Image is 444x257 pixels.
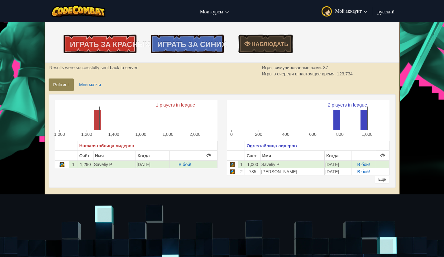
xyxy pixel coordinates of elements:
th: Когда [136,151,169,161]
th: Имя [260,151,325,161]
td: 1,290 [78,161,93,168]
text: 600 [309,132,317,137]
td: [DATE] [325,161,351,168]
span: Игры, симулированные вами: [262,65,323,70]
span: Humans [79,143,97,148]
text: 1 players in league [156,102,195,107]
text: 2 players in league [328,102,367,107]
td: 1 [69,161,78,168]
span: таблица лидеров [259,143,297,148]
text: 1,600 [135,132,146,137]
a: Мои матчи [74,79,106,91]
th: Когда [325,151,351,161]
span: 37 [323,65,328,70]
th: Имя [93,151,136,161]
td: [DATE] [136,161,169,168]
a: Наблюдать [238,35,293,53]
a: Рейтинг [49,79,74,91]
text: 1,200 [81,132,92,137]
span: Играть за Красных [70,39,150,49]
text: 400 [282,132,289,137]
td: Saveliy P [93,161,136,168]
span: русский [377,8,394,15]
a: Мои курсы [197,3,232,20]
strong: Results were successfully sent back to server! [50,65,139,70]
a: русский [374,3,398,20]
td: [DATE] [325,168,351,175]
span: 123,734 [337,71,353,76]
td: Python [55,161,69,168]
a: Мой аккаунт [318,1,370,21]
span: Мои курсы [200,8,223,15]
td: Python [227,168,238,175]
span: таблица лидеров [97,143,134,148]
th: Счёт [245,151,260,161]
span: Игры в очереди в настоящее время: [262,71,337,76]
a: В бой! [357,162,370,167]
div: Ещё [375,176,389,183]
a: В бой! [179,162,191,167]
img: CodeCombat logo [51,5,106,17]
td: 2 [238,168,245,175]
img: avatar [322,6,332,17]
text: 1,000 [361,132,372,137]
td: [PERSON_NAME] [260,168,325,175]
span: Наблюдать [250,40,288,48]
td: 785 [245,168,260,175]
td: 1,000 [245,161,260,168]
td: Python [227,161,238,168]
a: В бой! [357,169,370,174]
span: Играть за Синих [157,39,227,49]
text: 1,800 [162,132,173,137]
text: 0 [230,132,233,137]
span: Мой аккаунт [335,7,367,14]
td: 1 [238,161,245,168]
text: 1,400 [108,132,119,137]
text: 2,000 [189,132,200,137]
td: Saveliy P [260,161,325,168]
text: 800 [336,132,344,137]
text: 200 [255,132,262,137]
text: 1,000 [54,132,65,137]
span: Ogres [246,143,259,148]
th: Счёт [78,151,93,161]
